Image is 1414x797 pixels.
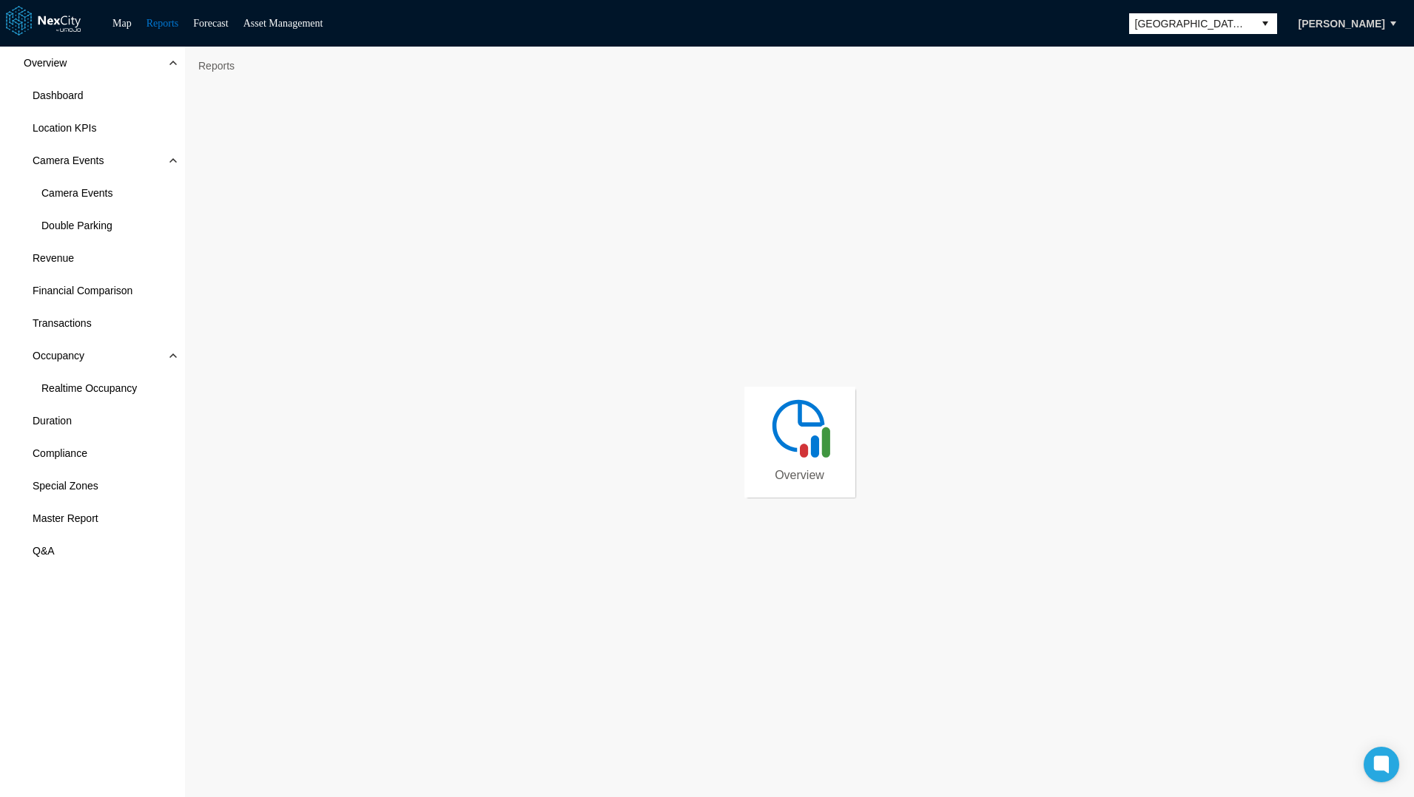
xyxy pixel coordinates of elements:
[33,511,98,526] span: Master Report
[33,348,84,363] span: Occupancy
[33,316,92,330] span: Transactions
[33,153,104,168] span: Camera Events
[112,18,132,29] a: Map
[767,394,833,461] img: revenue
[41,218,112,233] span: Double Parking
[33,478,98,493] span: Special Zones
[744,387,855,498] a: Overview
[33,413,72,428] span: Duration
[33,88,84,103] span: Dashboard
[33,543,55,558] span: Q&A
[1135,16,1248,31] span: [GEOGRAPHIC_DATA][PERSON_NAME]
[33,121,96,135] span: Location KPIs
[33,283,132,298] span: Financial Comparison
[41,186,112,200] span: Camera Events
[33,446,87,461] span: Compliance
[1253,13,1277,34] button: select
[24,55,67,70] span: Overview
[775,468,824,483] span: Overview
[1299,16,1385,31] span: [PERSON_NAME]
[192,54,240,78] span: Reports
[243,18,323,29] a: Asset Management
[33,251,74,265] span: Revenue
[193,18,228,29] a: Forecast
[147,18,179,29] a: Reports
[1283,11,1401,36] button: [PERSON_NAME]
[41,381,137,396] span: Realtime Occupancy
